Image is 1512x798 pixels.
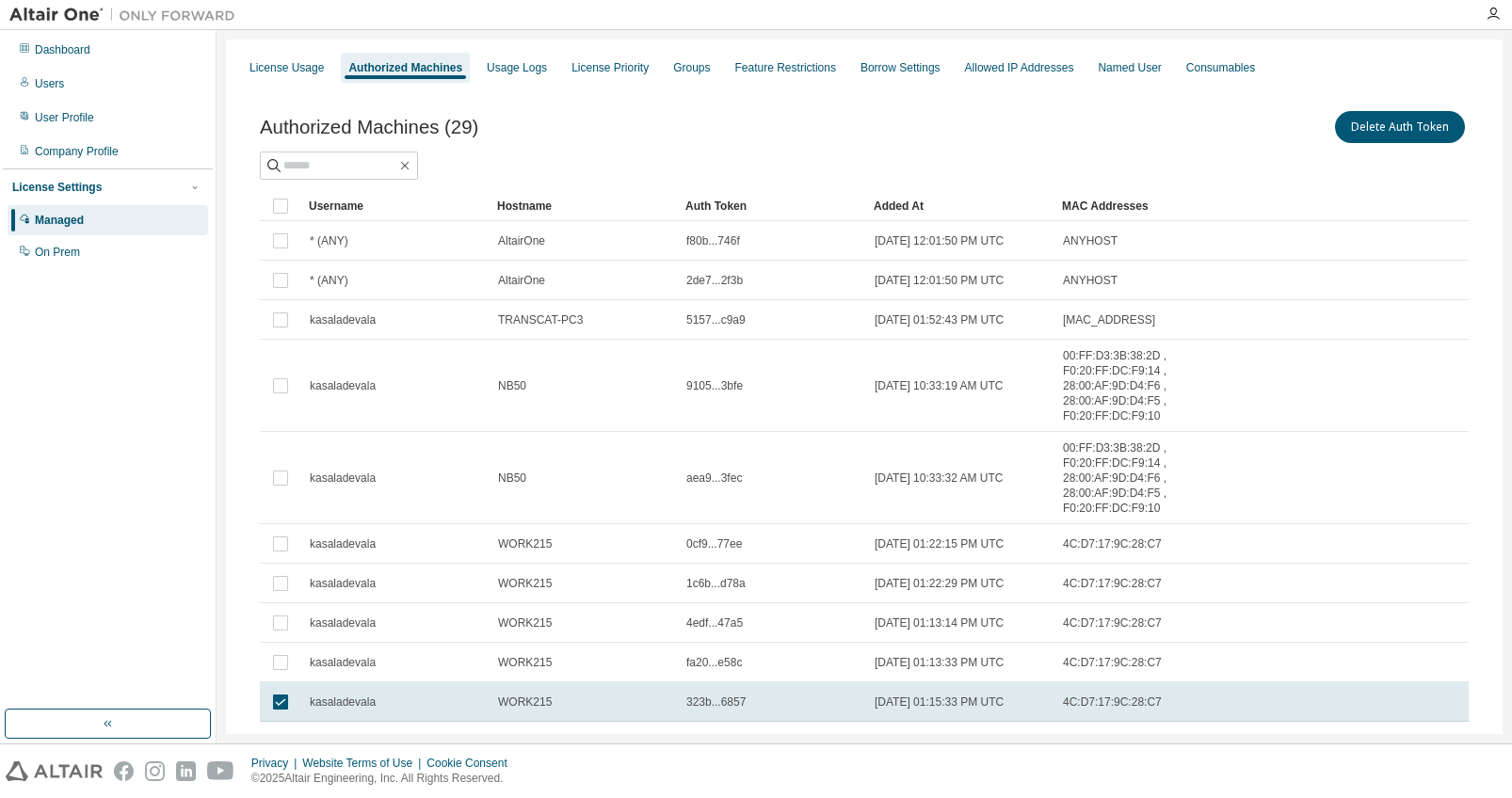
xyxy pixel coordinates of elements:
[498,615,552,630] span: WORK215
[875,233,1004,248] span: [DATE] 12:01:50 PM UTC
[686,536,742,551] span: 0cf9...77ee
[498,378,526,393] span: NB50
[875,471,1004,486] span: [DATE] 10:33:32 AM UTC
[1063,655,1162,670] span: 4C:D7:17:9C:28:C7
[673,60,710,75] div: Groups
[498,312,583,327] span: TRANSCAT-PC3
[310,471,376,486] span: kasaladevala
[686,694,746,710] span: 323b...6857
[686,471,742,486] span: aea9...3fec
[1063,694,1162,710] span: 4C:D7:17:9C:28:C7
[685,191,859,221] div: Auth Token
[875,615,1004,630] span: [DATE] 01:13:14 PM UTC
[12,180,102,195] div: License Settings
[686,378,743,393] span: 9105...3bfe
[875,536,1004,551] span: [DATE] 01:22:15 PM UTC
[875,576,1004,591] span: [DATE] 01:22:29 PM UTC
[874,191,1047,221] div: Added At
[498,536,552,551] span: WORK215
[9,6,245,24] img: Altair One
[310,576,376,591] span: kasaladevala
[35,213,84,228] div: Managed
[686,273,743,288] span: 2de7...2f3b
[35,42,90,57] div: Dashboard
[498,471,526,486] span: NB50
[310,312,376,327] span: kasaladevala
[310,615,376,630] span: kasaladevala
[348,60,462,75] div: Authorized Machines
[207,761,234,781] img: youtube.svg
[302,756,426,771] div: Website Terms of Use
[1335,111,1465,143] button: Delete Auth Token
[686,655,742,670] span: fa20...e58c
[498,655,552,670] span: WORK215
[310,655,376,670] span: kasaladevala
[426,756,518,771] div: Cookie Consent
[176,761,196,781] img: linkedin.svg
[260,117,478,138] span: Authorized Machines (29)
[861,60,941,75] div: Borrow Settings
[498,576,552,591] span: WORK215
[249,60,324,75] div: License Usage
[1186,60,1255,75] div: Consumables
[875,694,1004,710] span: [DATE] 01:15:33 PM UTC
[965,60,1074,75] div: Allowed IP Addresses
[498,694,552,710] span: WORK215
[875,312,1004,327] span: [DATE] 01:52:43 PM UTC
[1063,440,1261,516] span: 00:FF:D3:3B:38:2D , F0:20:FF:DC:F9:14 , 28:00:AF:9D:D4:F6 , 28:00:AF:9D:D4:F5 , F0:20:FF:DC:F9:10
[309,191,482,221] div: Username
[310,233,348,248] span: * (ANY)
[35,110,94,125] div: User Profile
[875,655,1004,670] span: [DATE] 01:13:33 PM UTC
[875,378,1004,393] span: [DATE] 10:33:19 AM UTC
[114,761,134,781] img: facebook.svg
[35,144,119,159] div: Company Profile
[251,771,519,787] p: © 2025 Altair Engineering, Inc. All Rights Reserved.
[497,191,670,221] div: Hostname
[686,233,740,248] span: f80b...746f
[145,761,165,781] img: instagram.svg
[35,245,80,260] div: On Prem
[498,233,545,248] span: AltairOne
[686,576,746,591] span: 1c6b...d78a
[310,273,348,288] span: * (ANY)
[1063,312,1155,327] span: [MAC_ADDRESS]
[1098,60,1161,75] div: Named User
[1063,348,1261,423] span: 00:FF:D3:3B:38:2D , F0:20:FF:DC:F9:14 , 28:00:AF:9D:D4:F6 , 28:00:AF:9D:D4:F5 , F0:20:FF:DC:F9:10
[487,60,547,75] div: Usage Logs
[571,60,649,75] div: License Priority
[1063,233,1118,248] span: ANYHOST
[251,756,302,771] div: Privacy
[310,536,376,551] span: kasaladevala
[1063,536,1162,551] span: 4C:D7:17:9C:28:C7
[1063,273,1118,288] span: ANYHOST
[498,273,545,288] span: AltairOne
[6,761,103,781] img: altair_logo.svg
[875,273,1004,288] span: [DATE] 12:01:50 PM UTC
[1062,191,1262,221] div: MAC Addresses
[1063,615,1162,630] span: 4C:D7:17:9C:28:C7
[686,312,746,327] span: 5157...c9a9
[686,615,743,630] span: 4edf...47a5
[1063,576,1162,591] span: 4C:D7:17:9C:28:C7
[310,378,376,393] span: kasaladevala
[35,76,64,91] div: Users
[735,60,836,75] div: Feature Restrictions
[310,694,376,710] span: kasaladevala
